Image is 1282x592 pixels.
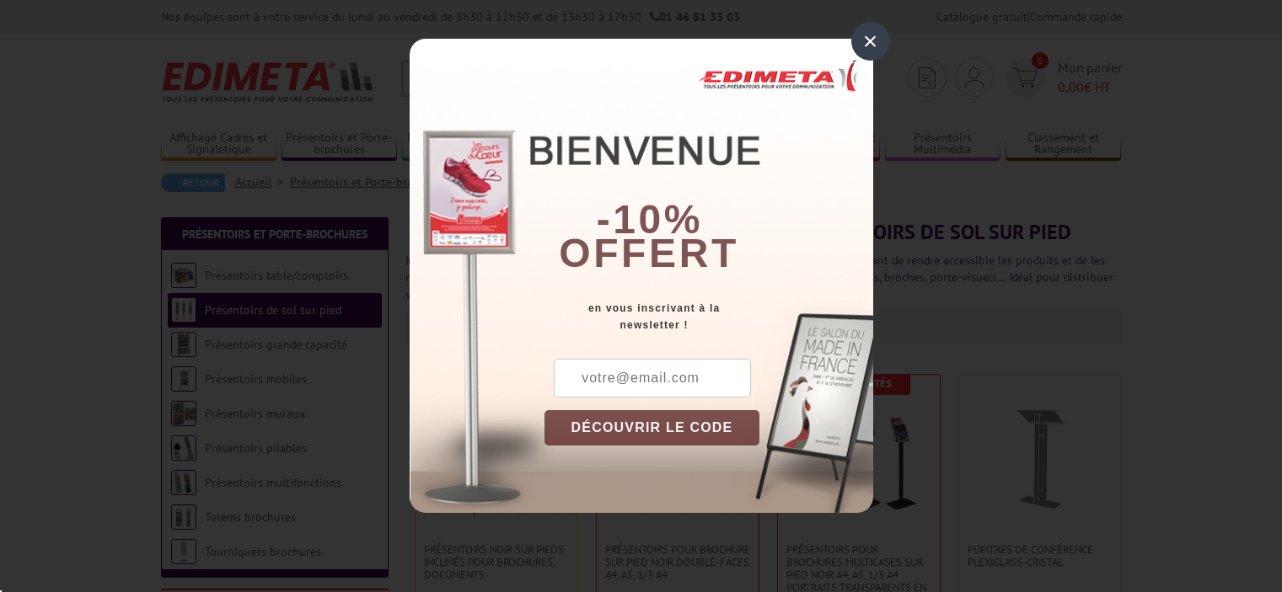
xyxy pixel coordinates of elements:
[554,359,751,397] input: votre@email.com
[851,22,890,61] div: ×
[544,410,760,445] button: DÉCOUVRIR LE CODE
[544,300,873,333] div: en vous inscrivant à la newsletter !
[559,231,739,275] font: offert
[597,197,703,242] b: -10%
